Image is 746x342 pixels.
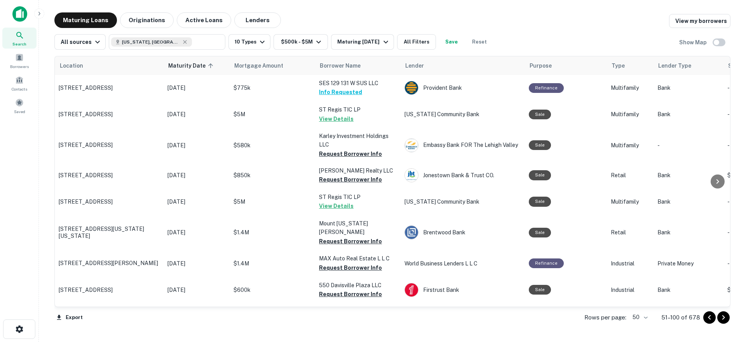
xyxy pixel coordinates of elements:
[529,228,551,237] div: Sale
[320,61,361,70] span: Borrower Name
[607,56,654,75] th: Type
[234,110,311,119] p: $5M
[401,56,525,75] th: Lender
[405,139,418,152] img: picture
[405,283,418,297] img: picture
[611,286,650,294] p: Industrial
[167,228,226,237] p: [DATE]
[167,286,226,294] p: [DATE]
[657,259,720,268] p: Private Money
[234,84,311,92] p: $775k
[234,286,311,294] p: $600k
[167,84,226,92] p: [DATE]
[234,197,311,206] p: $5M
[319,307,397,315] p: MKD Partnership
[319,193,397,201] p: ST Regis TIC LP
[611,84,650,92] p: Multifamily
[337,37,390,47] div: Maturing [DATE]
[404,138,521,152] div: Embassy Bank FOR The Lehigh Valley
[405,61,424,70] span: Lender
[234,228,311,237] p: $1.4M
[707,255,746,292] iframe: Chat Widget
[612,61,625,70] span: Type
[319,263,382,272] button: Request Borrower Info
[319,290,382,299] button: Request Borrower Info
[661,313,700,322] p: 51–100 of 678
[584,313,626,322] p: Rows per page:
[611,141,650,150] p: Multifamily
[404,259,521,268] p: World Business Lenders L L C
[404,225,521,239] div: Brentwood Bank
[2,73,37,94] a: Contacts
[315,56,401,75] th: Borrower Name
[611,110,650,119] p: Multifamily
[319,201,354,211] button: View Details
[319,254,397,263] p: MAX Auto Real Estate L L C
[319,149,382,159] button: Request Borrower Info
[167,141,226,150] p: [DATE]
[319,114,354,124] button: View Details
[657,197,720,206] p: Bank
[59,61,83,70] span: Location
[274,34,328,50] button: $500k - $5M
[404,81,521,95] div: Provident Bank
[167,171,226,180] p: [DATE]
[703,311,716,324] button: Go to previous page
[525,56,607,75] th: Purpose
[629,312,649,323] div: 50
[2,28,37,49] a: Search
[654,56,723,75] th: Lender Type
[658,61,691,70] span: Lender Type
[167,259,226,268] p: [DATE]
[59,225,160,239] p: [STREET_ADDRESS][US_STATE][US_STATE]
[12,86,27,92] span: Contacts
[657,171,720,180] p: Bank
[228,34,270,50] button: 10 Types
[230,56,315,75] th: Mortgage Amount
[59,141,160,148] p: [STREET_ADDRESS]
[404,168,521,182] div: Jonestown Bank & Trust CO.
[611,171,650,180] p: Retail
[59,198,160,205] p: [STREET_ADDRESS]
[657,84,720,92] p: Bank
[611,197,650,206] p: Multifamily
[319,237,382,246] button: Request Borrower Info
[55,56,164,75] th: Location
[54,12,117,28] button: Maturing Loans
[234,141,311,150] p: $580k
[529,170,551,180] div: Sale
[397,34,436,50] button: All Filters
[177,12,231,28] button: Active Loans
[405,81,418,94] img: picture
[529,83,564,93] div: This loan purpose was for refinancing
[319,87,362,97] button: Info Requested
[529,110,551,119] div: Sale
[2,95,37,116] a: Saved
[319,79,397,87] p: SES 129 131 W SUS LLC
[404,110,521,119] p: [US_STATE] Community Bank
[12,6,27,22] img: capitalize-icon.png
[405,169,418,182] img: picture
[404,197,521,206] p: [US_STATE] Community Bank
[529,285,551,295] div: Sale
[167,110,226,119] p: [DATE]
[59,84,160,91] p: [STREET_ADDRESS]
[234,61,293,70] span: Mortgage Amount
[59,260,160,267] p: [STREET_ADDRESS][PERSON_NAME]
[679,38,708,47] h6: Show Map
[319,105,397,114] p: ST Regis TIC LP
[234,259,311,268] p: $1.4M
[54,34,106,50] button: All sources
[319,132,397,149] p: Karley Investment Holdings LLC
[319,166,397,175] p: [PERSON_NAME] Realty LLC
[10,63,29,70] span: Borrowers
[2,50,37,71] a: Borrowers
[530,61,552,70] span: Purpose
[331,34,394,50] button: Maturing [DATE]
[167,197,226,206] p: [DATE]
